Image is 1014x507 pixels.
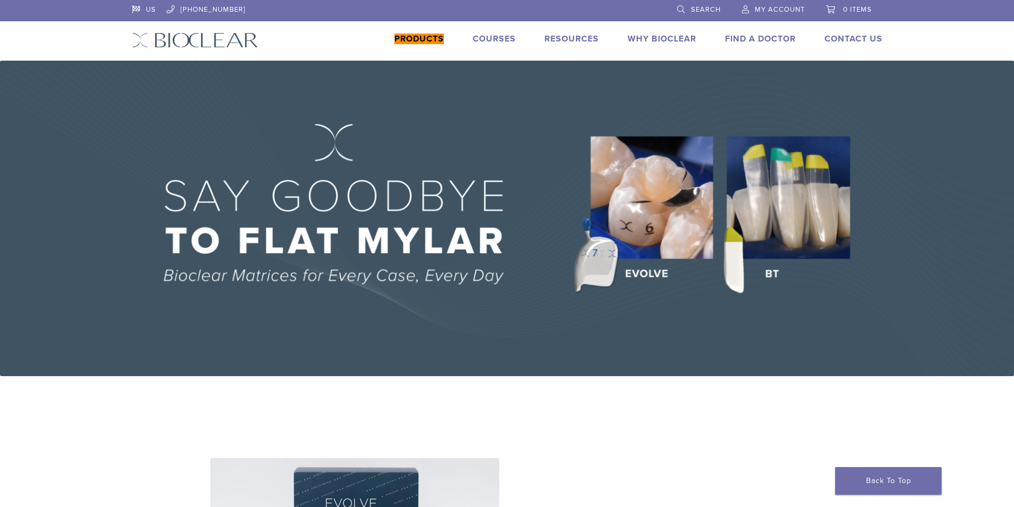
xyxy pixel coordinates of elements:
[545,34,599,44] a: Resources
[691,5,721,14] span: Search
[394,34,444,44] a: Products
[628,34,696,44] a: Why Bioclear
[835,467,942,495] a: Back To Top
[132,32,258,48] img: Bioclear
[825,34,883,44] a: Contact Us
[725,34,796,44] a: Find A Doctor
[843,5,872,14] span: 0 items
[755,5,805,14] span: My Account
[473,34,516,44] a: Courses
